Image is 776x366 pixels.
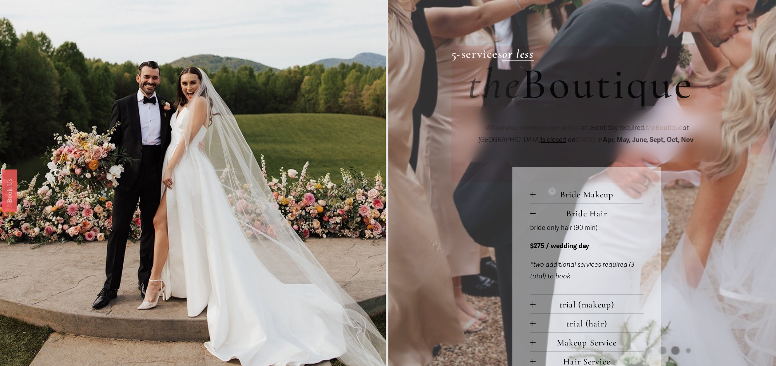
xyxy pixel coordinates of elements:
[536,208,643,219] span: Bride Hair
[576,136,596,144] em: [DATE]
[541,136,566,144] span: is closed
[485,124,490,132] em: ✽
[490,124,579,132] strong: 3-service minimum per artist
[536,299,643,310] span: trial (makeup)
[522,58,694,110] span: Boutique
[596,136,695,144] span: in
[468,58,522,110] em: the
[530,222,643,294] div: Bride Hair
[530,333,643,351] button: Makeup Service
[530,222,643,234] p: bride only hair (90 min)
[536,337,643,348] span: Makeup Service
[603,136,693,144] strong: Apr, May, June, Sept, Oct, Nov
[468,122,706,146] p: on
[646,124,655,132] em: the
[536,189,643,200] span: Bride Makeup
[530,185,643,203] button: Bride Makeup
[530,204,643,222] button: Bride Hair
[530,242,589,250] strong: $275 / wedding day
[579,124,646,132] span: on event day required.
[451,47,503,61] strong: 5-services
[536,318,643,329] span: trial (hair)
[2,169,17,212] a: Book Us
[502,47,534,61] a: or less
[530,295,643,313] button: trial (makeup)
[530,261,634,281] em: *two additional services required (3 total) to book
[646,124,683,132] span: Boutique
[530,314,643,332] button: trial (hair)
